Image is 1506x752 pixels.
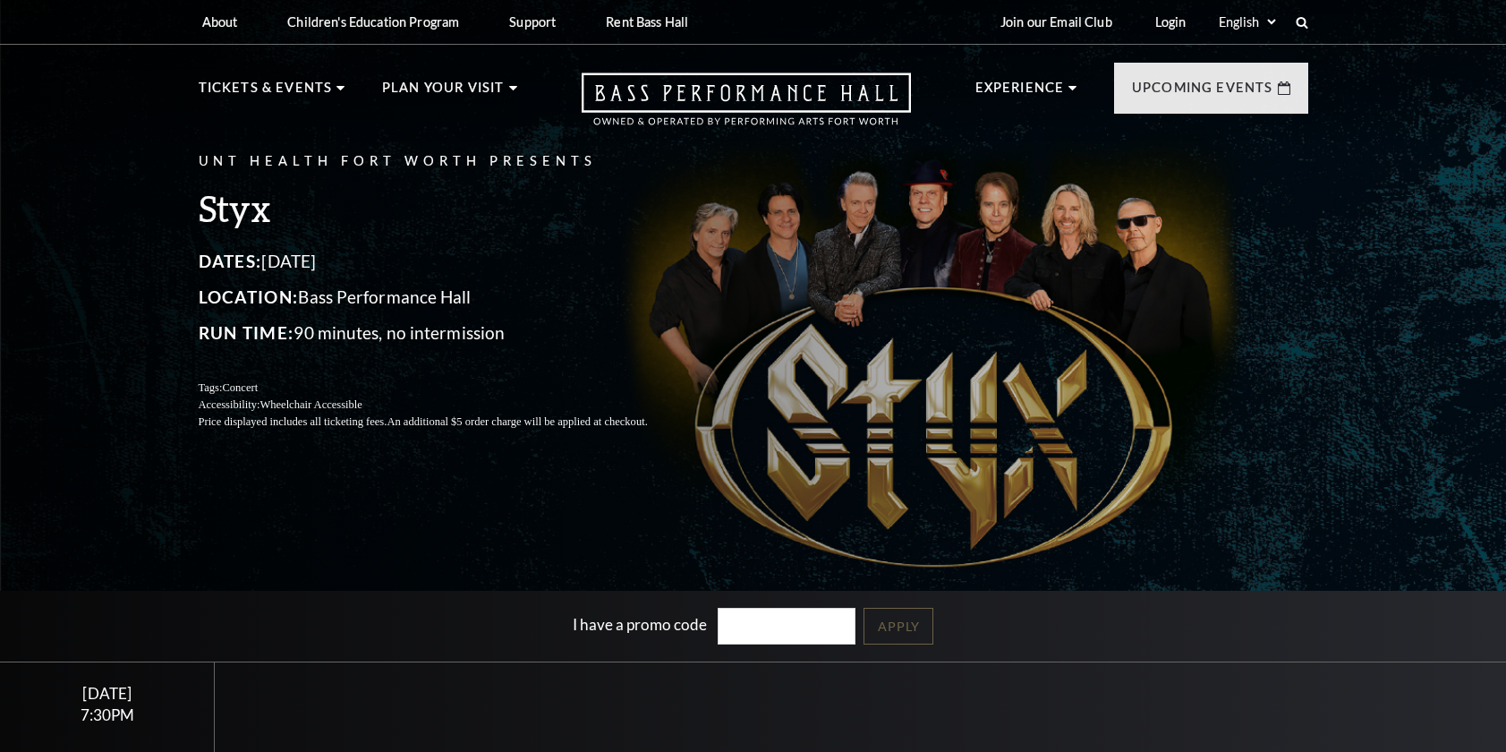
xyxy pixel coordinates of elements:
[975,77,1065,109] p: Experience
[21,684,193,703] div: [DATE]
[573,615,707,634] label: I have a promo code
[260,398,362,411] span: Wheelchair Accessible
[199,397,691,414] p: Accessibility:
[199,251,262,271] span: Dates:
[199,319,691,347] p: 90 minutes, no intermission
[199,414,691,431] p: Price displayed includes all ticketing fees.
[21,707,193,722] div: 7:30PM
[382,77,505,109] p: Plan Your Visit
[202,14,238,30] p: About
[199,283,691,312] p: Bass Performance Hall
[1215,13,1279,30] select: Select:
[199,380,691,397] p: Tags:
[199,247,691,276] p: [DATE]
[509,14,556,30] p: Support
[222,381,258,394] span: Concert
[199,286,299,307] span: Location:
[199,185,691,231] h3: Styx
[606,14,688,30] p: Rent Bass Hall
[387,415,647,428] span: An additional $5 order charge will be applied at checkout.
[199,322,294,343] span: Run Time:
[199,77,333,109] p: Tickets & Events
[199,150,691,173] p: UNT Health Fort Worth Presents
[1132,77,1273,109] p: Upcoming Events
[287,14,459,30] p: Children's Education Program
